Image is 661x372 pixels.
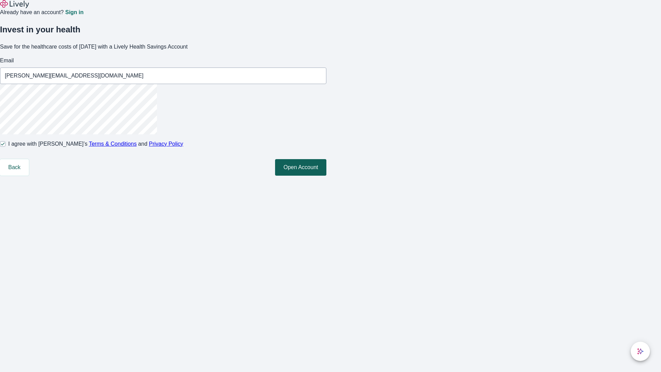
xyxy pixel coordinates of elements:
[275,159,326,176] button: Open Account
[89,141,137,147] a: Terms & Conditions
[65,10,83,15] a: Sign in
[631,342,650,361] button: chat
[637,348,644,355] svg: Lively AI Assistant
[8,140,183,148] span: I agree with [PERSON_NAME]’s and
[149,141,183,147] a: Privacy Policy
